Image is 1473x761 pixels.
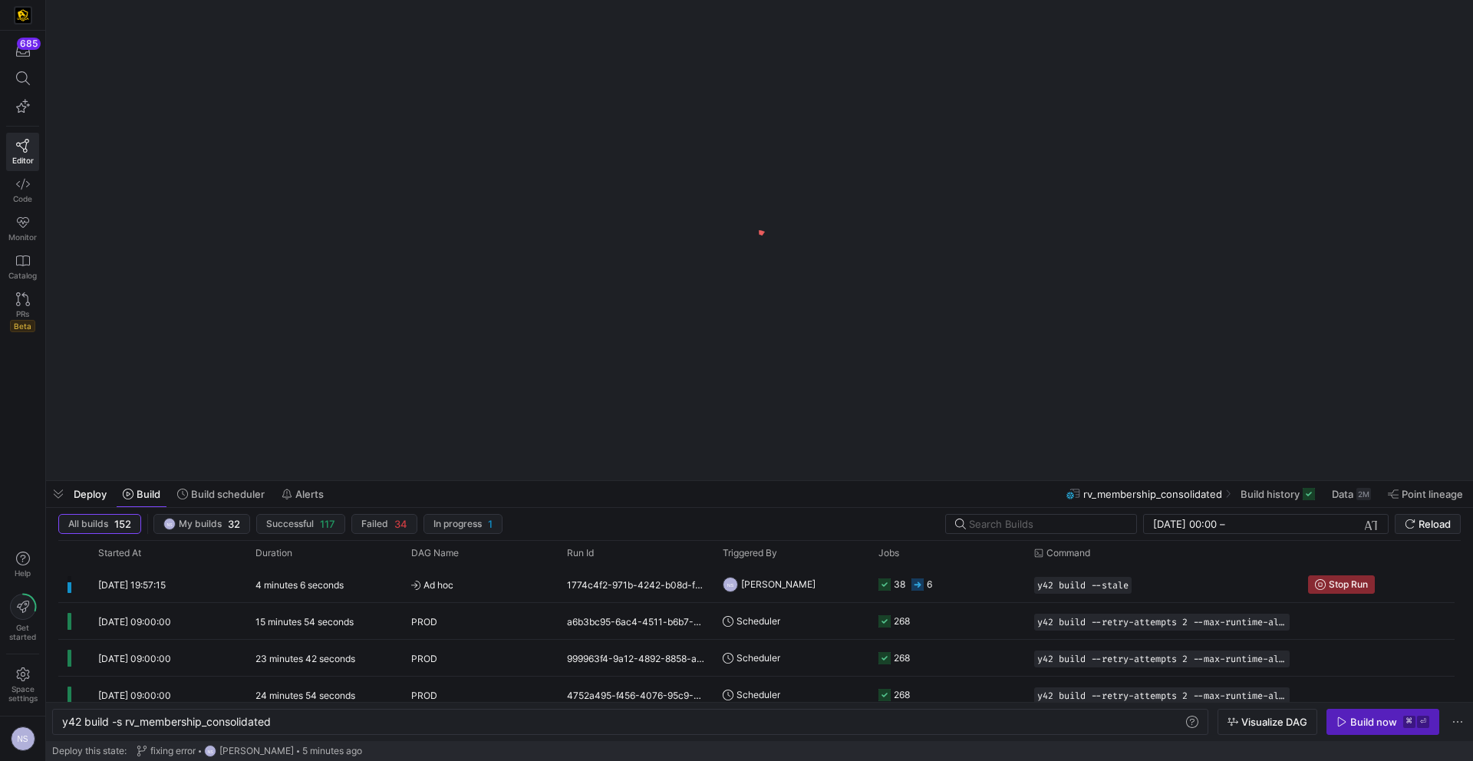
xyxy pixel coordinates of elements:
span: Failed [361,519,388,529]
img: https://storage.googleapis.com/y42-prod-data-exchange/images/uAsz27BndGEK0hZWDFeOjoxA7jCwgK9jE472... [15,8,31,23]
button: NSMy builds32 [153,514,250,534]
span: Point lineage [1402,488,1463,500]
a: https://storage.googleapis.com/y42-prod-data-exchange/images/uAsz27BndGEK0hZWDFeOjoxA7jCwgK9jE472... [6,2,39,28]
span: Run Id [567,548,594,558]
span: 32 [228,518,240,530]
span: 117 [320,518,335,530]
button: In progress1 [423,514,503,534]
button: fixing errorNS[PERSON_NAME]5 minutes ago [133,741,366,761]
span: Code [13,194,32,203]
button: Alerts [275,481,331,507]
span: Beta [10,320,35,332]
span: Stop Run [1329,579,1368,590]
button: Help [6,545,39,585]
input: Search Builds [969,518,1124,530]
span: PROD [411,677,437,713]
kbd: ⌘ [1403,716,1415,728]
span: Alerts [295,488,324,500]
img: logo.gif [748,229,771,252]
span: My builds [179,519,222,529]
div: Build now [1350,716,1397,728]
span: [DATE] 09:00:00 [98,616,171,628]
a: PRsBeta [6,286,39,338]
span: Visualize DAG [1241,716,1307,728]
span: 1 [488,518,493,530]
kbd: ⏎ [1417,716,1429,728]
y42-duration: 24 minutes 54 seconds [255,690,355,701]
span: 152 [114,518,131,530]
span: Scheduler [736,677,780,713]
span: Started At [98,548,141,558]
span: PROD [411,641,437,677]
span: 34 [394,518,407,530]
span: All builds [68,519,108,529]
span: Deploy this state: [52,746,127,756]
div: 999963f4-9a12-4892-8858-a80658dc2a36 [558,640,713,676]
button: All builds152 [58,514,141,534]
a: Monitor [6,209,39,248]
a: Code [6,171,39,209]
y42-duration: 23 minutes 42 seconds [255,653,355,664]
a: Spacesettings [6,661,39,710]
div: 685 [17,38,41,50]
button: Build now⌘⏎ [1326,709,1439,735]
span: PROD [411,604,437,640]
button: Failed34 [351,514,417,534]
div: a6b3bc95-6ac4-4511-b6b7-37f9dff6edd7 [558,603,713,639]
span: 5 minutes ago [302,746,362,756]
input: Start datetime [1153,518,1217,530]
input: End datetime [1228,518,1329,530]
button: Reload [1395,514,1461,534]
span: [DATE] 09:00:00 [98,653,171,664]
span: [DATE] 19:57:15 [98,579,166,591]
span: Help [13,568,32,578]
span: Triggered By [723,548,777,558]
button: Data2M [1325,481,1378,507]
a: Catalog [6,248,39,286]
button: Build [116,481,167,507]
span: Successful [266,519,314,529]
div: 6 [927,566,932,602]
span: Data [1332,488,1353,500]
span: [PERSON_NAME] [741,566,816,602]
span: PRs [16,309,29,318]
div: 268 [894,677,910,713]
div: 38 [894,566,905,602]
button: Getstarted [6,588,39,647]
button: Successful117 [256,514,345,534]
span: Scheduler [736,640,780,676]
div: 4752a495-f456-4076-95c9-9a7c0cb3909d [558,677,713,713]
span: y42 build --retry-attempts 2 --max-runtime-all 1h [1037,654,1287,664]
div: NS [204,745,216,757]
button: Build history [1234,481,1322,507]
div: NS [163,518,176,530]
span: In progress [433,519,482,529]
span: Duration [255,548,292,558]
div: 268 [894,640,910,676]
a: Editor [6,133,39,171]
span: y42 build -s rv_membership_consolidated [62,715,271,728]
span: Get started [9,623,36,641]
button: Visualize DAG [1218,709,1317,735]
div: 268 [894,603,910,639]
button: 685 [6,37,39,64]
span: fixing error [150,746,196,756]
span: Ad hoc [411,567,549,603]
span: Deploy [74,488,107,500]
span: Build [137,488,160,500]
span: Jobs [878,548,899,558]
div: NS [11,726,35,751]
div: 2M [1356,488,1371,500]
span: Build history [1241,488,1300,500]
button: Point lineage [1381,481,1470,507]
button: Stop Run [1308,575,1375,594]
span: Command [1046,548,1090,558]
span: rv_membership_consolidated [1083,488,1222,500]
span: Scheduler [736,603,780,639]
span: Build scheduler [191,488,265,500]
span: Space settings [8,684,38,703]
button: NS [6,723,39,755]
div: NS [723,577,738,592]
span: Reload [1419,518,1451,530]
span: DAG Name [411,548,459,558]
